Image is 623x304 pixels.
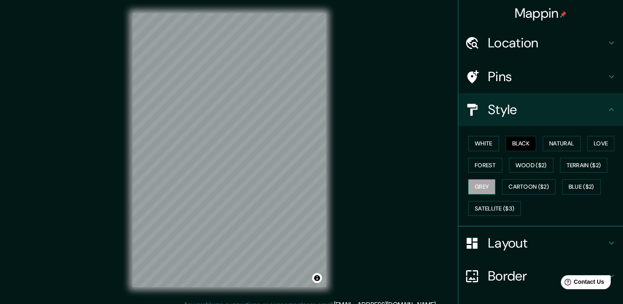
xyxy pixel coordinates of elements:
iframe: Help widget launcher [550,272,614,295]
h4: Layout [488,235,607,251]
button: Grey [468,179,495,194]
button: White [468,136,499,151]
canvas: Map [133,13,326,287]
div: Border [458,260,623,292]
button: Toggle attribution [312,273,322,283]
h4: Style [488,101,607,118]
button: Blue ($2) [562,179,601,194]
button: Terrain ($2) [560,158,608,173]
h4: Mappin [515,5,567,21]
button: Satellite ($3) [468,201,521,216]
h4: Location [488,35,607,51]
div: Layout [458,227,623,260]
button: Love [587,136,614,151]
img: pin-icon.png [560,11,567,18]
button: Forest [468,158,502,173]
div: Style [458,93,623,126]
h4: Pins [488,68,607,85]
div: Pins [458,60,623,93]
button: Natural [543,136,581,151]
button: Wood ($2) [509,158,553,173]
button: Black [506,136,537,151]
div: Location [458,26,623,59]
h4: Border [488,268,607,284]
button: Cartoon ($2) [502,179,555,194]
